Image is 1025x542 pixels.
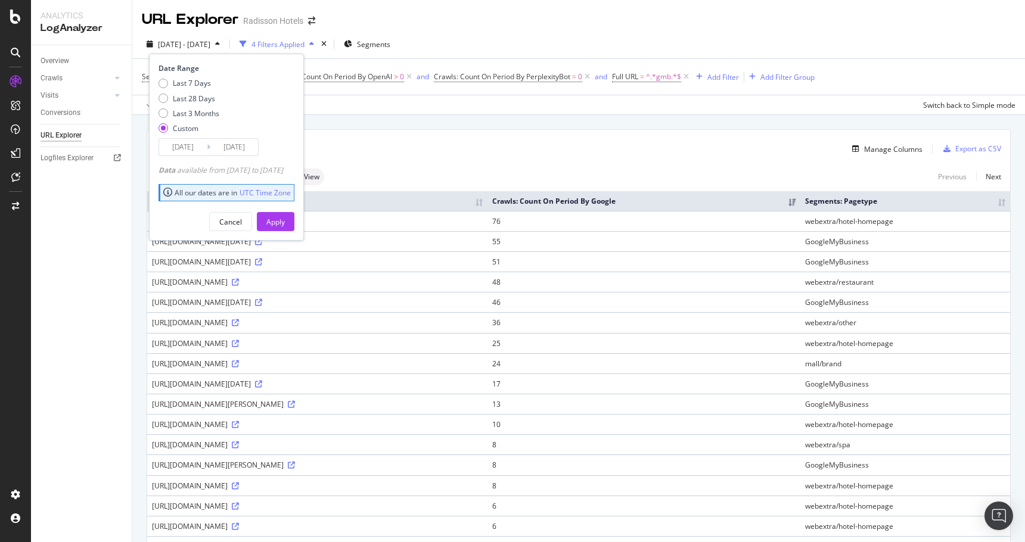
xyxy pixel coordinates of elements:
div: [URL][DOMAIN_NAME] [152,521,483,531]
input: Start Date [159,139,207,155]
div: [URL][DOMAIN_NAME] [152,359,483,369]
div: Last 3 Months [159,108,219,119]
div: Add Filter [707,72,739,82]
span: Full URL [612,71,638,82]
td: 8 [487,475,801,496]
button: and [417,71,429,82]
a: UTC Time Zone [240,188,291,198]
a: URL Explorer [41,129,123,142]
td: GoogleMyBusiness [800,454,1010,475]
span: 0 [400,68,404,85]
td: 48 [487,272,801,292]
td: webextra/hotel-homepage [800,333,1010,353]
div: [URL][DOMAIN_NAME] [152,317,483,328]
div: [URL][DOMAIN_NAME] [152,216,483,226]
input: End Date [210,139,258,155]
td: 8 [487,434,801,454]
span: Segments [357,39,390,49]
td: 6 [487,496,801,516]
span: Crawls: Count On Period By PerplexityBot [434,71,570,82]
td: GoogleMyBusiness [800,394,1010,414]
td: webextra/restaurant [800,272,1010,292]
td: webextra/spa [800,434,1010,454]
a: Crawls [41,72,111,85]
td: 6 [487,516,801,536]
div: Last 7 Days [159,78,219,88]
div: Date Range [159,63,291,73]
div: Cancel [219,217,242,227]
td: 76 [487,211,801,231]
div: [URL][DOMAIN_NAME][PERSON_NAME] [152,399,483,409]
div: [URL][DOMAIN_NAME] [152,501,483,511]
div: [URL][DOMAIN_NAME] [152,277,483,287]
td: 8 [487,454,801,475]
a: Conversions [41,107,123,119]
button: Manage Columns [847,142,922,156]
button: Switch back to Simple mode [918,95,1015,114]
div: times [319,38,329,50]
button: Export as CSV [939,139,1001,158]
td: webextra/hotel-homepage [800,496,1010,516]
div: Custom [173,123,198,133]
div: [URL][DOMAIN_NAME] [152,440,483,450]
td: 25 [487,333,801,353]
div: LogAnalyzer [41,21,122,35]
div: Last 28 Days [159,94,219,104]
span: = [572,71,576,82]
div: [URL][DOMAIN_NAME][DATE] [152,297,483,307]
div: Conversions [41,107,80,119]
td: 10 [487,414,801,434]
div: [URL][DOMAIN_NAME] [152,481,483,491]
td: GoogleMyBusiness [800,292,1010,312]
div: Switch back to Simple mode [923,100,1015,110]
div: Apply [266,217,285,227]
button: and [595,71,607,82]
div: Last 3 Months [173,108,219,119]
div: and [417,71,429,82]
button: [DATE] - [DATE] [142,35,225,54]
td: 17 [487,373,801,394]
span: 0 [578,68,582,85]
td: mall/brand [800,353,1010,373]
td: GoogleMyBusiness [800,251,1010,272]
td: 24 [487,353,801,373]
td: webextra/hotel-homepage [800,475,1010,496]
th: Segments: Pagetype: activate to sort column ascending [800,191,1010,211]
div: Radisson Hotels [243,15,303,27]
div: and [595,71,607,82]
span: > [394,71,398,82]
button: Cancel [209,212,252,231]
div: Export as CSV [955,144,1001,154]
span: = [640,71,644,82]
td: GoogleMyBusiness [800,373,1010,394]
a: Logfiles Explorer [41,152,123,164]
div: [URL][DOMAIN_NAME] [152,419,483,429]
div: Crawls [41,72,63,85]
div: Overview [41,55,69,67]
div: All our dates are in [163,188,291,198]
div: [URL][DOMAIN_NAME][DATE] [152,379,483,389]
td: webextra/hotel-homepage [800,211,1010,231]
span: Crawls: Count On Period By OpenAI [275,71,392,82]
div: Custom [159,123,219,133]
div: [URL][DOMAIN_NAME][DATE] [152,236,483,247]
button: Apply [257,212,294,231]
td: 55 [487,231,801,251]
div: Last 7 Days [173,78,211,88]
div: Visits [41,89,58,102]
div: URL Explorer [142,10,238,30]
div: arrow-right-arrow-left [308,17,315,25]
div: available from [DATE] to [DATE] [159,165,283,175]
button: Add Filter Group [744,70,815,84]
button: Add Filter [691,70,739,84]
div: [URL][DOMAIN_NAME] [152,338,483,348]
th: Crawls: Count On Period By Google: activate to sort column ascending [487,191,801,211]
td: 46 [487,292,801,312]
div: Open Intercom Messenger [984,501,1013,530]
div: Add Filter Group [760,72,815,82]
button: Segments [339,35,395,54]
td: webextra/hotel-homepage [800,516,1010,536]
span: Segments: Resource Page [142,71,228,82]
span: Data [159,165,177,175]
div: [URL][DOMAIN_NAME][DATE] [152,257,483,267]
